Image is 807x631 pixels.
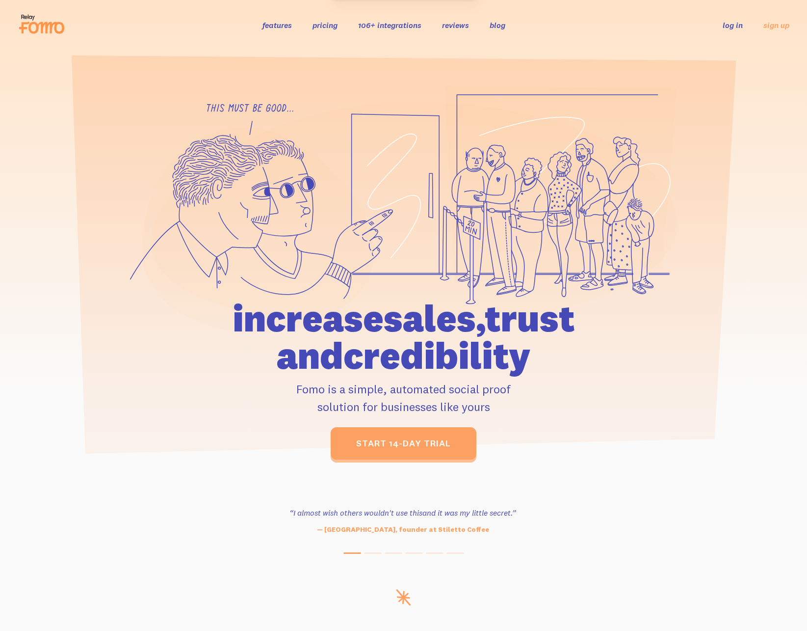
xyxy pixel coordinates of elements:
a: log in [723,20,743,30]
a: sign up [763,20,789,30]
a: blog [490,20,505,30]
p: Fomo is a simple, automated social proof solution for businesses like yours [177,380,631,415]
a: features [262,20,292,30]
a: reviews [442,20,469,30]
h3: “I almost wish others wouldn't use this and it was my little secret.” [269,507,537,519]
h1: increase sales, trust and credibility [177,300,631,374]
a: start 14-day trial [331,427,476,460]
a: pricing [312,20,338,30]
p: — [GEOGRAPHIC_DATA], founder at Stiletto Coffee [269,524,537,535]
a: 106+ integrations [358,20,421,30]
